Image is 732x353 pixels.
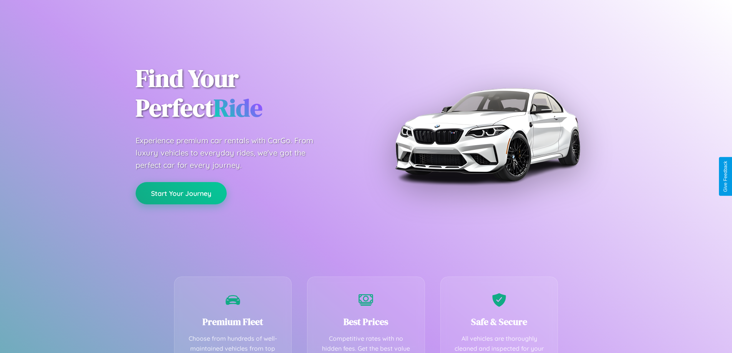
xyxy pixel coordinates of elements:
p: Experience premium car rentals with CarGo. From luxury vehicles to everyday rides, we've got the ... [136,134,328,171]
h3: Best Prices [319,315,413,328]
h3: Premium Fleet [186,315,280,328]
button: Start Your Journey [136,182,227,204]
img: Premium BMW car rental vehicle [391,38,583,230]
h1: Find Your Perfect [136,64,355,123]
span: Ride [214,91,262,124]
div: Give Feedback [723,161,728,192]
h3: Safe & Secure [452,315,546,328]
